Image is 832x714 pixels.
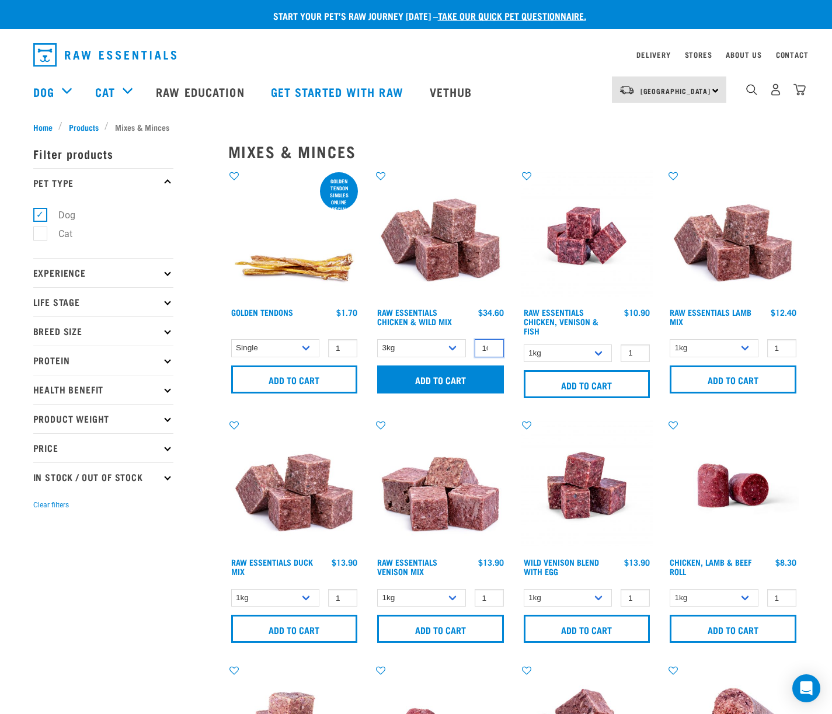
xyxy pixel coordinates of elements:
[40,208,80,222] label: Dog
[228,419,361,552] img: ?1041 RE Lamb Mix 01
[33,316,173,346] p: Breed Size
[726,53,761,57] a: About Us
[640,89,711,93] span: [GEOGRAPHIC_DATA]
[231,310,293,314] a: Golden Tendons
[478,308,504,317] div: $34.60
[621,344,650,363] input: 1
[746,84,757,95] img: home-icon-1@2x.png
[524,615,650,643] input: Add to cart
[332,558,357,567] div: $13.90
[33,139,173,168] p: Filter products
[33,500,69,510] button: Clear filters
[792,674,820,702] div: Open Intercom Messenger
[33,375,173,404] p: Health Benefit
[521,419,653,552] img: Venison Egg 1616
[793,83,806,96] img: home-icon@2x.png
[33,83,54,100] a: Dog
[670,615,796,643] input: Add to cart
[33,121,53,133] span: Home
[475,589,504,607] input: 1
[69,121,99,133] span: Products
[33,287,173,316] p: Life Stage
[521,170,653,302] img: Chicken Venison mix 1655
[228,142,799,161] h2: Mixes & Minces
[33,168,173,197] p: Pet Type
[33,404,173,433] p: Product Weight
[328,339,357,357] input: 1
[33,346,173,375] p: Protein
[40,227,77,241] label: Cat
[670,310,751,323] a: Raw Essentials Lamb Mix
[336,308,357,317] div: $1.70
[767,339,796,357] input: 1
[377,365,504,393] input: Add to cart
[24,39,809,71] nav: dropdown navigation
[524,310,598,333] a: Raw Essentials Chicken, Venison & Fish
[636,53,670,57] a: Delivery
[231,560,313,573] a: Raw Essentials Duck Mix
[33,121,59,133] a: Home
[33,433,173,462] p: Price
[320,172,358,218] div: Golden Tendon singles online special!
[771,308,796,317] div: $12.40
[95,83,115,100] a: Cat
[374,170,507,302] img: Pile Of Cubed Chicken Wild Meat Mix
[624,308,650,317] div: $10.90
[776,53,809,57] a: Contact
[621,589,650,607] input: 1
[33,258,173,287] p: Experience
[619,85,635,95] img: van-moving.png
[624,558,650,567] div: $13.90
[231,365,358,393] input: Add to cart
[62,121,105,133] a: Products
[670,560,751,573] a: Chicken, Lamb & Beef Roll
[374,419,507,552] img: 1113 RE Venison Mix 01
[228,170,361,302] img: 1293 Golden Tendons 01
[667,170,799,302] img: ?1041 RE Lamb Mix 01
[524,370,650,398] input: Add to cart
[377,615,504,643] input: Add to cart
[775,558,796,567] div: $8.30
[767,589,796,607] input: 1
[670,365,796,393] input: Add to cart
[524,560,599,573] a: Wild Venison Blend with Egg
[685,53,712,57] a: Stores
[33,43,176,67] img: Raw Essentials Logo
[33,121,799,133] nav: breadcrumbs
[438,13,586,18] a: take our quick pet questionnaire.
[770,83,782,96] img: user.png
[259,68,418,115] a: Get started with Raw
[377,310,452,323] a: Raw Essentials Chicken & Wild Mix
[144,68,259,115] a: Raw Education
[377,560,437,573] a: Raw Essentials Venison Mix
[328,589,357,607] input: 1
[478,558,504,567] div: $13.90
[33,462,173,492] p: In Stock / Out Of Stock
[231,615,358,643] input: Add to cart
[667,419,799,552] img: Raw Essentials Chicken Lamb Beef Bulk Minced Raw Dog Food Roll Unwrapped
[475,339,504,357] input: 1
[418,68,487,115] a: Vethub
